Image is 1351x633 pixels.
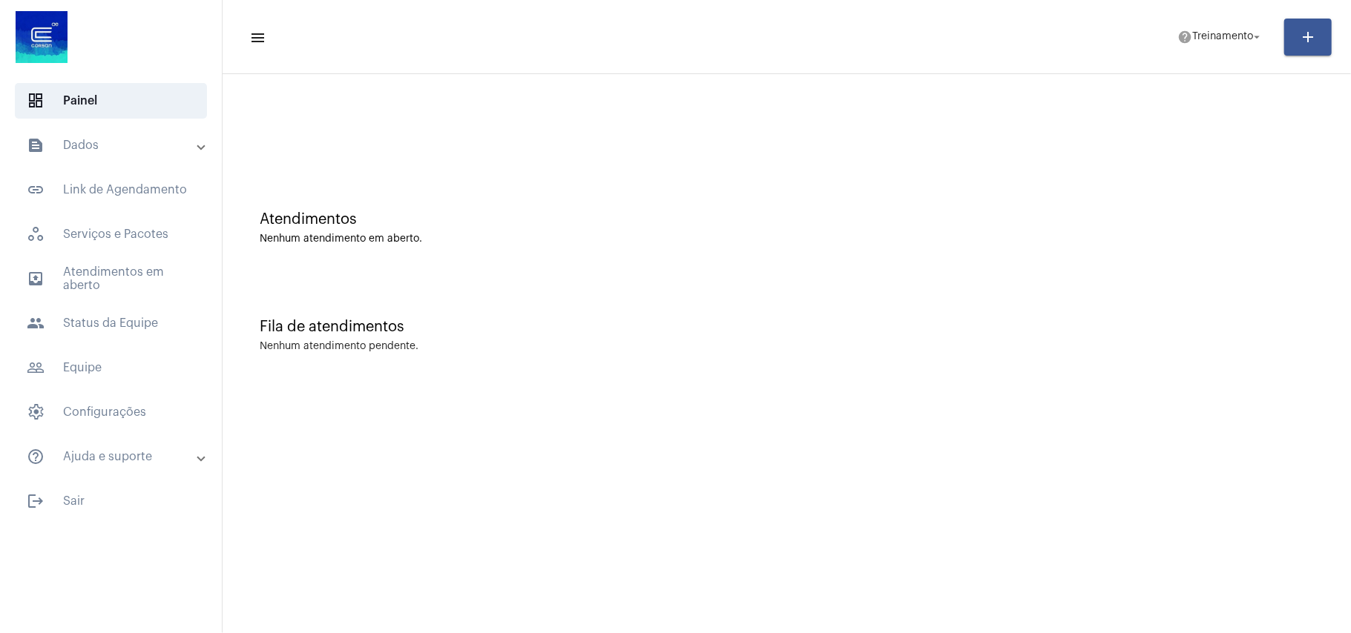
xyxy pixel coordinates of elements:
[15,83,207,119] span: Painel
[15,350,207,385] span: Equipe
[1177,30,1192,44] mat-icon: help
[27,403,45,421] span: sidenav icon
[27,225,45,243] span: sidenav icon
[27,448,198,465] mat-panel-title: Ajuda e suporte
[9,127,222,163] mat-expansion-panel-header: sidenav iconDados
[1168,22,1272,52] button: Treinamento
[12,7,71,67] img: d4669ae0-8c07-2337-4f67-34b0df7f5ae4.jpeg
[1192,32,1253,42] span: Treinamento
[15,305,207,341] span: Status da Equipe
[27,92,45,110] span: sidenav icon
[1250,30,1263,44] mat-icon: arrow_drop_down
[27,359,45,377] mat-icon: sidenav icon
[260,341,418,352] div: Nenhum atendimento pendente.
[15,261,207,296] span: Atendimentos em aberto
[1299,28,1317,46] mat-icon: add
[27,136,45,154] mat-icon: sidenav icon
[9,439,222,474] mat-expansion-panel-header: sidenav iconAjuda e suporte
[27,181,45,199] mat-icon: sidenav icon
[15,216,207,252] span: Serviços e Pacotes
[15,394,207,430] span: Configurações
[27,314,45,332] mat-icon: sidenav icon
[260,233,1314,245] div: Nenhum atendimento em aberto.
[15,172,207,208] span: Link de Agendamento
[260,319,1314,335] div: Fila de atendimentos
[27,492,45,510] mat-icon: sidenav icon
[27,270,45,288] mat-icon: sidenav icon
[15,483,207,519] span: Sair
[27,136,198,154] mat-panel-title: Dados
[249,29,264,47] mat-icon: sidenav icon
[260,211,1314,228] div: Atendimentos
[27,448,45,465] mat-icon: sidenav icon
